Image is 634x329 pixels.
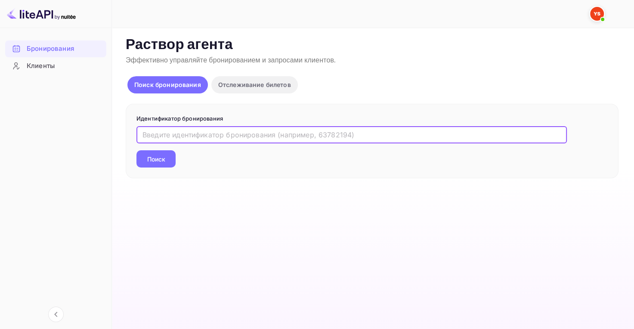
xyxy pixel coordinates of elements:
[48,307,64,322] button: Свернуть навигацию
[5,58,106,74] div: Клиенты
[218,81,291,88] ya-tr-span: Отслеживание билетов
[27,61,55,71] ya-tr-span: Клиенты
[126,36,233,54] ya-tr-span: Раствор агента
[126,56,336,65] ya-tr-span: Эффективно управляйте бронированием и запросами клиентов.
[27,44,74,54] ya-tr-span: Бронирования
[5,58,106,74] a: Клиенты
[590,7,604,21] img: Служба Поддержки Яндекса
[136,115,223,122] ya-tr-span: Идентификатор бронирования
[134,81,201,88] ya-tr-span: Поиск бронирования
[147,155,165,164] ya-tr-span: Поиск
[5,40,106,56] a: Бронирования
[7,7,76,21] img: Логотип LiteAPI
[136,150,176,168] button: Поиск
[5,40,106,57] div: Бронирования
[136,126,567,143] input: Введите идентификатор бронирования (например, 63782194)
